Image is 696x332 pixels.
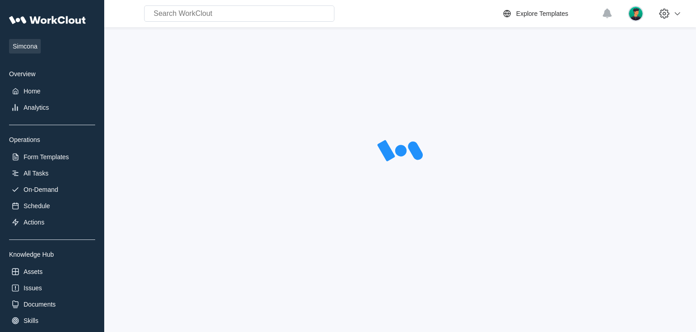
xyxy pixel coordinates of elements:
a: Issues [9,282,95,294]
img: user.png [628,6,643,21]
div: Documents [24,301,56,308]
a: All Tasks [9,167,95,180]
div: Analytics [24,104,49,111]
div: Explore Templates [516,10,568,17]
a: Documents [9,298,95,311]
a: Home [9,85,95,98]
a: Actions [9,216,95,229]
div: Overview [9,70,95,78]
div: All Tasks [24,170,48,177]
a: Skills [9,314,95,327]
div: On-Demand [24,186,58,193]
div: Assets [24,268,43,275]
a: Explore Templates [502,8,597,19]
a: On-Demand [9,183,95,196]
a: Schedule [9,200,95,212]
div: Issues [24,284,42,292]
div: Operations [9,136,95,143]
a: Analytics [9,101,95,114]
div: Schedule [24,202,50,210]
div: Knowledge Hub [9,251,95,258]
input: Search WorkClout [144,5,334,22]
div: Actions [24,219,44,226]
div: Form Templates [24,153,69,161]
a: Form Templates [9,151,95,163]
div: Home [24,88,40,95]
a: Assets [9,265,95,278]
span: Simcona [9,39,41,54]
